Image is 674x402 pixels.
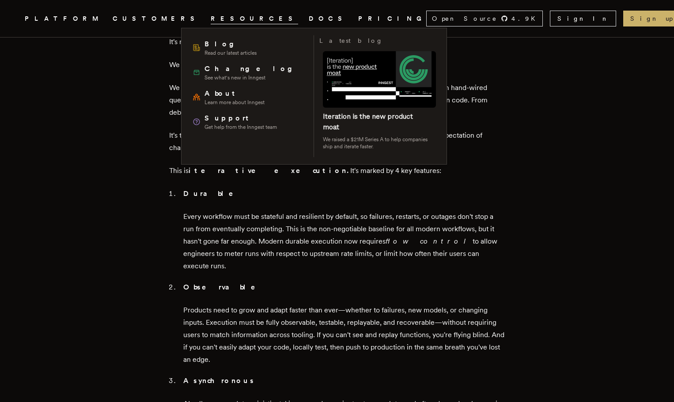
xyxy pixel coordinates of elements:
p: We need to shift from code that wrangles streams to code that reacts to live events. From hand-wi... [169,82,505,119]
p: Products need to grow and adapt faster than ever—whether to failures, new models, or changing inp... [183,304,505,366]
em: flow control [386,237,473,245]
span: Learn more about Inngest [204,99,265,106]
p: Every workflow must be stateful and resilient by default, so failures, restarts, or outages don't... [183,210,505,272]
span: Changelog [204,64,299,74]
span: About [204,88,265,99]
a: AboutLearn more about Inngest [189,85,308,109]
a: ChangelogSee what's new in Inngest [189,60,308,85]
span: Support [204,113,277,124]
span: Blog [204,39,257,49]
p: This is It's marked by 4 key features: [169,165,505,177]
p: We need systems that change. [169,59,505,71]
button: RESOURCES [211,13,298,24]
a: BlogRead our latest articles [189,35,308,60]
span: Get help from the Inngest team [204,124,277,131]
p: It's no longer enough to build systems that change. [169,36,505,48]
a: DOCS [309,13,348,24]
strong: iterative execution. [189,166,350,175]
button: PLATFORM [25,13,102,24]
a: PRICING [358,13,426,24]
span: Open Source [432,14,497,23]
a: Iteration is the new product moat [323,112,413,131]
strong: Observable [183,283,268,291]
span: 4.9 K [511,14,541,23]
p: It's time to shift from durable workflows to durable —built with an expectation of change. [169,129,505,154]
span: Read our latest articles [204,49,257,56]
a: CUSTOMERS [113,13,200,24]
span: See what's new in Inngest [204,74,299,81]
h3: Latest blog [319,35,383,46]
strong: Asynchronous [183,376,255,385]
a: Sign In [550,11,616,26]
strong: Durable [183,189,246,198]
a: SupportGet help from the Inngest team [189,109,308,134]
